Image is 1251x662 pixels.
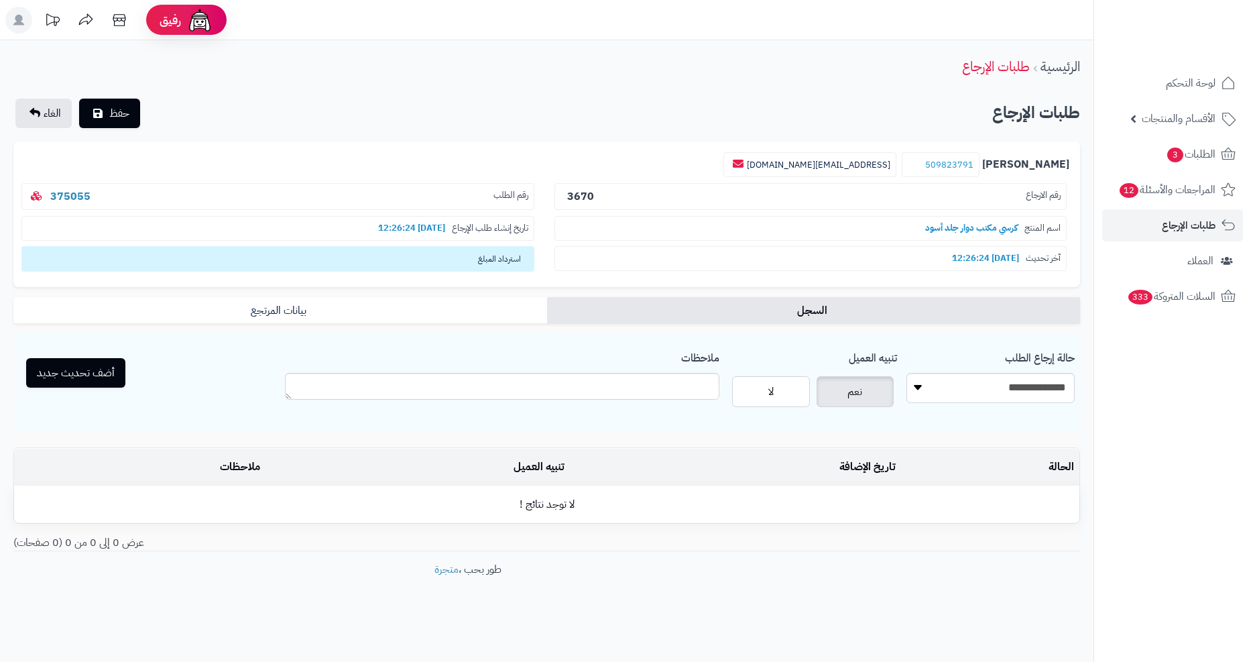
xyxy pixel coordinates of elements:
span: 3 [1167,147,1184,163]
a: لوحة التحكم [1102,67,1243,99]
button: أضف تحديث جديد [26,358,125,388]
h2: طلبات الإرجاع [992,99,1080,127]
a: الطلبات3 [1102,138,1243,170]
img: ai-face.png [186,7,213,34]
a: متجرة [434,561,459,577]
img: logo-2.png [1160,22,1238,50]
button: حفظ [79,99,140,128]
td: تنبيه العميل [265,449,570,486]
span: تاريخ إنشاء طلب الإرجاع [452,222,528,235]
span: آخر تحديث [1026,252,1061,265]
a: طلبات الإرجاع [962,56,1030,76]
span: طلبات الإرجاع [1162,216,1215,235]
td: الحالة [901,449,1079,486]
b: [DATE] 12:26:24 [371,221,452,234]
span: الطلبات [1166,145,1215,164]
span: الأقسام والمنتجات [1142,109,1215,128]
span: لوحة التحكم [1166,74,1215,93]
span: حفظ [109,105,129,121]
span: استرداد المبلغ [21,246,534,272]
span: رقم الطلب [493,189,528,205]
span: المراجعات والأسئلة [1118,180,1215,199]
span: الغاء [44,105,61,121]
a: تحديثات المنصة [36,7,69,37]
b: كرسي مكتب دوار جلد أسود [918,221,1024,234]
label: ملاحظات [681,345,719,366]
span: رقم الارجاع [1026,189,1061,205]
label: تنبيه العميل [849,345,897,366]
a: العملاء [1102,245,1243,277]
b: [DATE] 12:26:24 [945,252,1026,264]
a: السلات المتروكة333 [1102,280,1243,313]
span: العملاء [1187,252,1213,270]
span: 333 [1128,289,1154,305]
span: رفيق [160,12,181,28]
a: بيانات المرتجع [13,297,547,324]
a: 509823791 [925,158,973,171]
td: لا توجد نتائج ! [14,486,1079,523]
a: طلبات الإرجاع [1102,209,1243,241]
span: السلات المتروكة [1127,287,1215,306]
b: 3670 [567,188,594,205]
b: [PERSON_NAME] [982,157,1069,172]
label: حالة إرجاع الطلب [1005,345,1075,366]
a: الرئيسية [1040,56,1080,76]
a: 375055 [50,188,91,205]
td: تاريخ الإضافة [570,449,900,486]
div: عرض 0 إلى 0 من 0 (0 صفحات) [3,535,547,551]
td: ملاحظات [14,449,265,486]
a: [EMAIL_ADDRESS][DOMAIN_NAME] [747,158,890,171]
span: اسم المنتج [1024,222,1061,235]
span: لا [768,384,774,400]
a: المراجعات والأسئلة12 [1102,174,1243,206]
a: الغاء [15,99,72,128]
span: نعم [847,384,862,400]
span: 12 [1119,182,1139,199]
a: السجل [547,297,1081,324]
